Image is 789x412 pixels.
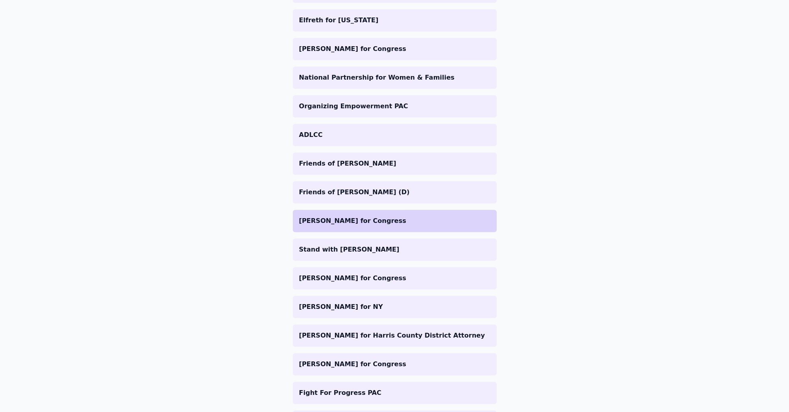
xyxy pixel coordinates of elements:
[299,388,490,398] p: Fight For Progress PAC
[293,353,497,375] a: [PERSON_NAME] for Congress
[299,216,490,226] p: [PERSON_NAME] for Congress
[293,181,497,203] a: Friends of [PERSON_NAME] (D)
[299,245,490,254] p: Stand with [PERSON_NAME]
[293,296,497,318] a: [PERSON_NAME] for NY
[293,210,497,232] a: [PERSON_NAME] for Congress
[293,38,497,60] a: [PERSON_NAME] for Congress
[299,273,490,283] p: [PERSON_NAME] for Congress
[299,331,490,340] p: [PERSON_NAME] for Harris County District Attorney
[293,152,497,175] a: Friends of [PERSON_NAME]
[293,238,497,261] a: Stand with [PERSON_NAME]
[299,359,490,369] p: [PERSON_NAME] for Congress
[293,124,497,146] a: ADLCC
[299,187,490,197] p: Friends of [PERSON_NAME] (D)
[293,66,497,89] a: National Partnership for Women & Families
[293,324,497,347] a: [PERSON_NAME] for Harris County District Attorney
[299,44,490,54] p: [PERSON_NAME] for Congress
[293,382,497,404] a: Fight For Progress PAC
[299,130,490,140] p: ADLCC
[293,9,497,31] a: Elfreth for [US_STATE]
[299,16,490,25] p: Elfreth for [US_STATE]
[299,302,490,312] p: [PERSON_NAME] for NY
[293,95,497,117] a: Organizing Empowerment PAC
[293,267,497,289] a: [PERSON_NAME] for Congress
[299,102,490,111] p: Organizing Empowerment PAC
[299,159,490,168] p: Friends of [PERSON_NAME]
[299,73,490,82] p: National Partnership for Women & Families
